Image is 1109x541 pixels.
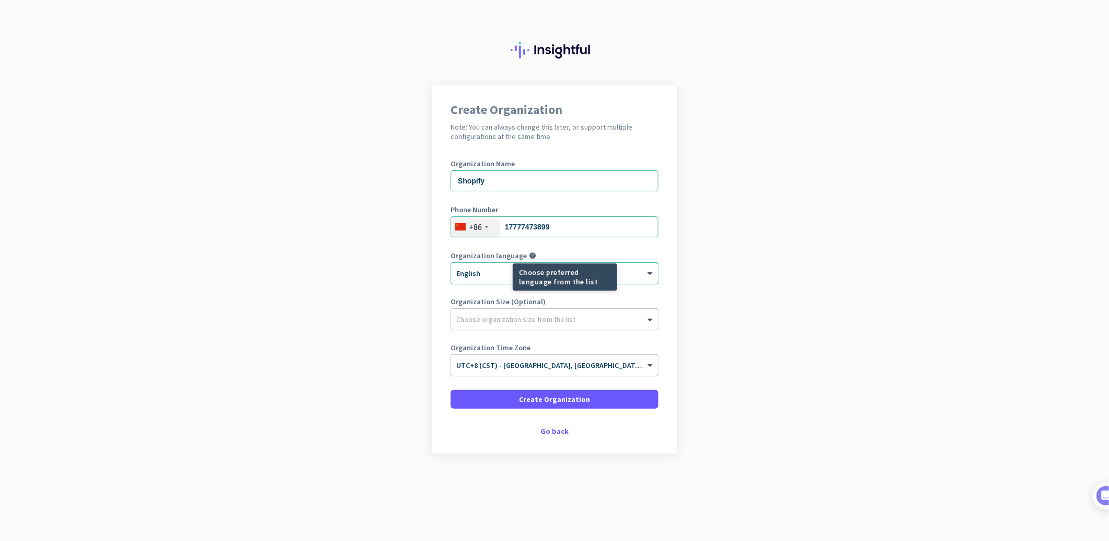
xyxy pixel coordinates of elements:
[451,206,658,213] label: Phone Number
[519,394,590,405] span: Create Organization
[469,222,482,232] div: +86
[451,170,658,191] input: What is the name of your organization?
[451,122,658,141] h2: Note: You can always change this later, or support multiple configurations at the same time
[451,298,658,305] label: Organization Size (Optional)
[451,252,527,259] label: Organization language
[511,42,598,59] img: Insightful
[513,263,617,291] div: Choose preferred language from the list
[451,344,658,351] label: Organization Time Zone
[451,160,658,167] label: Organization Name
[529,252,536,259] i: help
[451,390,658,409] button: Create Organization
[451,103,658,116] h1: Create Organization
[451,216,658,237] input: 10 1234 5678
[451,428,658,435] div: Go back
